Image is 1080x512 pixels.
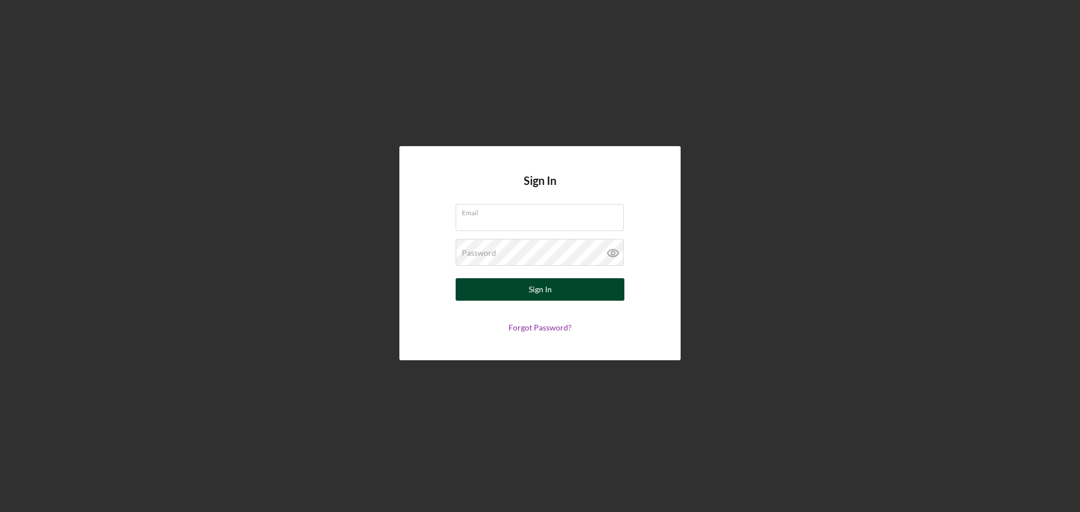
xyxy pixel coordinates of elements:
[529,278,552,301] div: Sign In
[508,323,571,332] a: Forgot Password?
[462,205,624,217] label: Email
[462,248,496,257] label: Password
[456,278,624,301] button: Sign In
[524,174,556,204] h4: Sign In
